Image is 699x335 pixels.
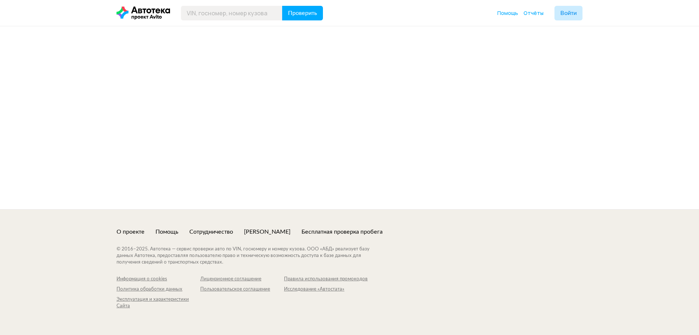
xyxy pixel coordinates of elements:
[284,286,368,293] a: Исследование «Автостата»
[244,228,291,236] a: [PERSON_NAME]
[282,6,323,20] button: Проверить
[524,9,544,16] span: Отчёты
[200,286,284,293] a: Пользовательское соглашение
[116,276,200,283] a: Информация о cookies
[189,228,233,236] a: Сотрудничество
[116,296,200,309] a: Эксплуатация и характеристики Сайта
[301,228,383,236] a: Бесплатная проверка пробега
[288,10,317,16] span: Проверить
[554,6,582,20] button: Войти
[497,9,518,16] span: Помощь
[116,228,145,236] a: О проекте
[155,228,178,236] a: Помощь
[200,276,284,283] a: Лицензионное соглашение
[116,286,200,293] a: Политика обработки данных
[284,276,368,283] a: Правила использования промокодов
[181,6,283,20] input: VIN, госномер, номер кузова
[497,9,518,17] a: Помощь
[560,10,577,16] span: Войти
[116,246,384,266] div: © 2016– 2025 . Автотека — сервис проверки авто по VIN, госномеру и номеру кузова. ООО «АБД» реали...
[524,9,544,17] a: Отчёты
